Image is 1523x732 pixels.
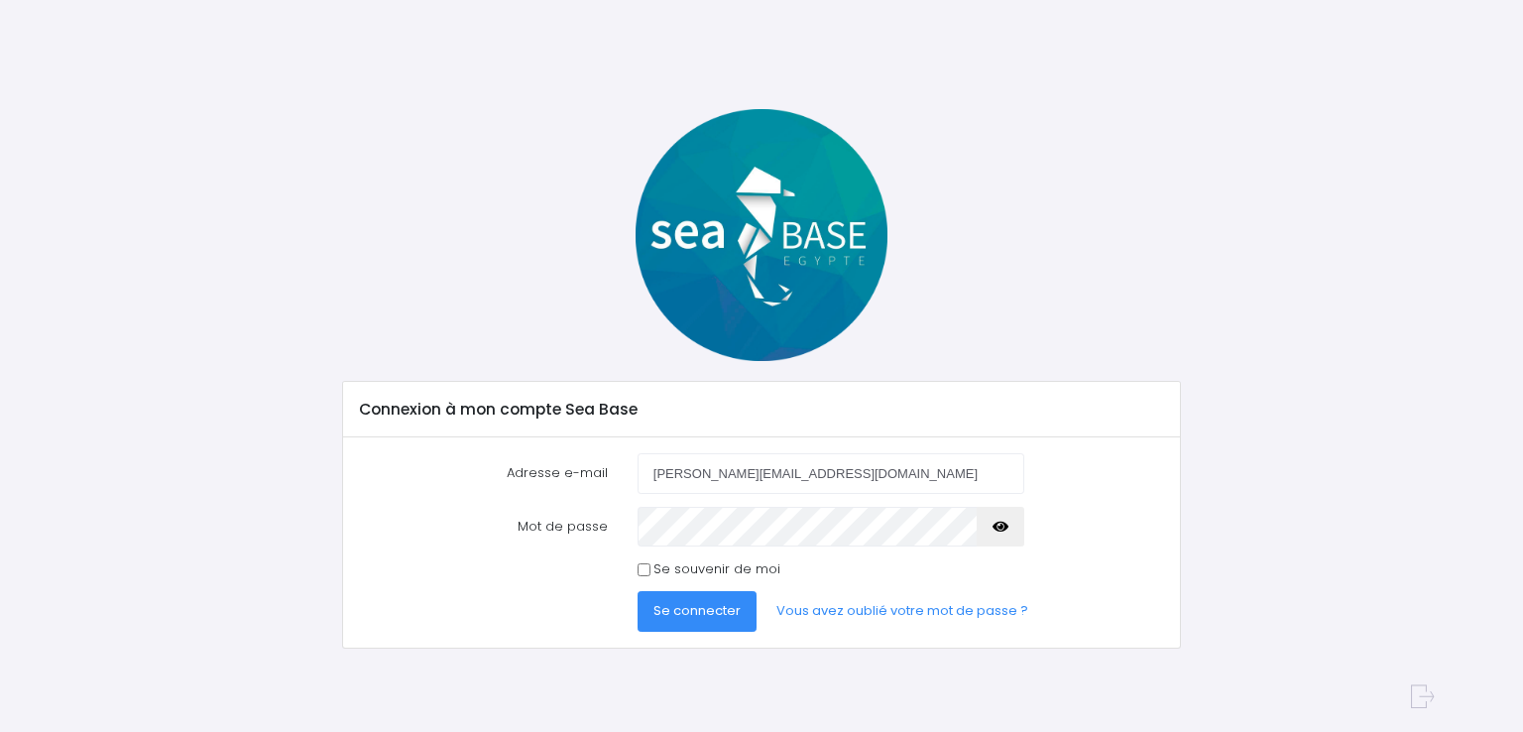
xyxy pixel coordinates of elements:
label: Mot de passe [345,507,623,547]
label: Adresse e-mail [345,453,623,493]
span: Se connecter [653,601,741,620]
div: Connexion à mon compte Sea Base [343,382,1179,437]
button: Se connecter [638,591,757,631]
label: Se souvenir de moi [653,559,780,579]
a: Vous avez oublié votre mot de passe ? [761,591,1044,631]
